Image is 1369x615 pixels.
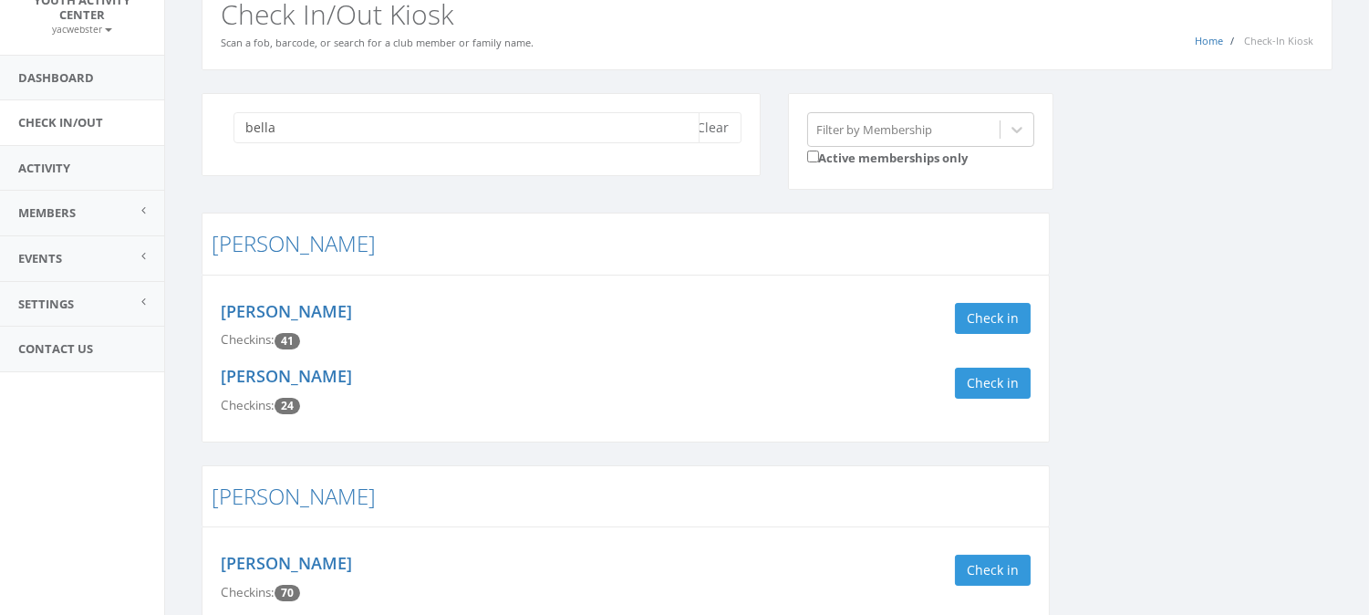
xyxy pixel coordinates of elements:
[275,585,300,601] span: Checkin count
[955,368,1031,399] button: Check in
[1244,34,1313,47] span: Check-In Kiosk
[275,333,300,349] span: Checkin count
[221,331,275,348] span: Checkins:
[221,365,352,387] a: [PERSON_NAME]
[221,397,275,413] span: Checkins:
[233,112,700,143] input: Search a name to check in
[53,20,112,36] a: yacwebster
[807,147,969,167] label: Active memberships only
[221,584,275,600] span: Checkins:
[955,303,1031,334] button: Check in
[18,204,76,221] span: Members
[275,398,300,414] span: Checkin count
[1195,34,1223,47] a: Home
[221,36,534,49] small: Scan a fob, barcode, or search for a club member or family name.
[212,481,376,511] a: [PERSON_NAME]
[807,151,819,162] input: Active memberships only
[212,228,376,258] a: [PERSON_NAME]
[221,552,352,574] a: [PERSON_NAME]
[18,250,62,266] span: Events
[221,300,352,322] a: [PERSON_NAME]
[18,296,74,312] span: Settings
[686,112,742,143] button: Clear
[955,555,1031,586] button: Check in
[817,120,933,138] div: Filter by Membership
[18,340,93,357] span: Contact Us
[53,23,112,36] small: yacwebster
